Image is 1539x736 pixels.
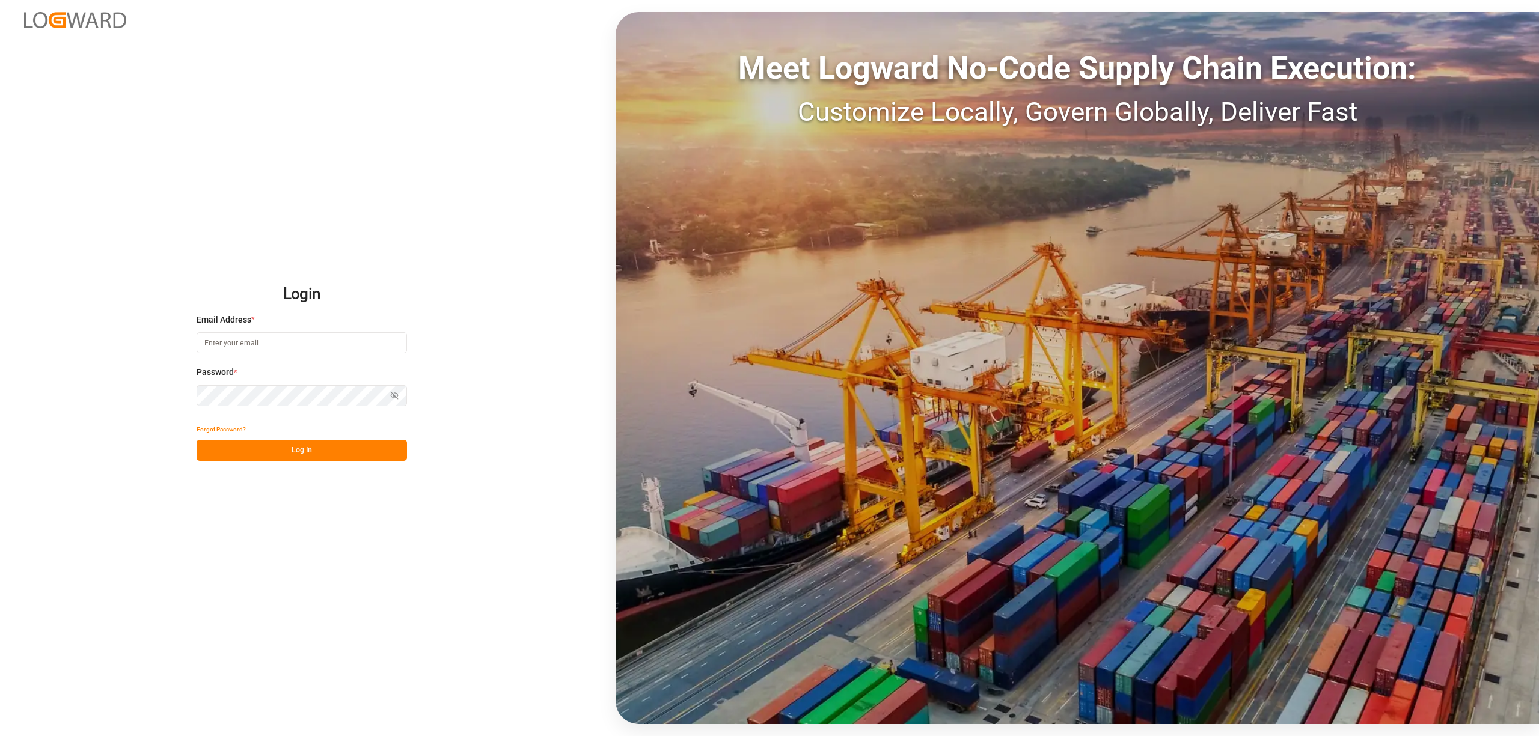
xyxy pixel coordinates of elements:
input: Enter your email [197,332,407,353]
h2: Login [197,275,407,314]
img: Logward_new_orange.png [24,12,126,28]
button: Forgot Password? [197,419,246,440]
div: Customize Locally, Govern Globally, Deliver Fast [616,92,1539,132]
button: Log In [197,440,407,461]
span: Email Address [197,314,251,326]
div: Meet Logward No-Code Supply Chain Execution: [616,45,1539,92]
span: Password [197,366,234,379]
